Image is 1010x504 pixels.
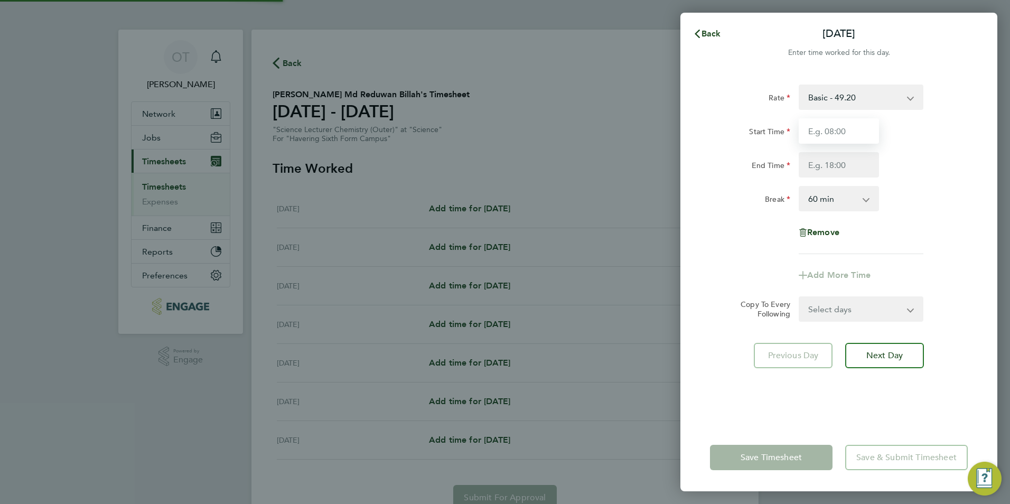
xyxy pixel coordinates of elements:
span: Next Day [866,350,903,361]
label: End Time [752,161,790,173]
input: E.g. 18:00 [799,152,879,178]
button: Back [682,23,732,44]
button: Engage Resource Center [968,462,1002,496]
div: Enter time worked for this day. [680,46,997,59]
span: Back [702,29,721,39]
label: Start Time [749,127,790,139]
label: Copy To Every Following [732,300,790,319]
label: Break [765,194,790,207]
label: Rate [769,93,790,106]
button: Remove [799,228,839,237]
input: E.g. 08:00 [799,118,879,144]
p: [DATE] [822,26,855,41]
button: Next Day [845,343,924,368]
span: Remove [807,227,839,237]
